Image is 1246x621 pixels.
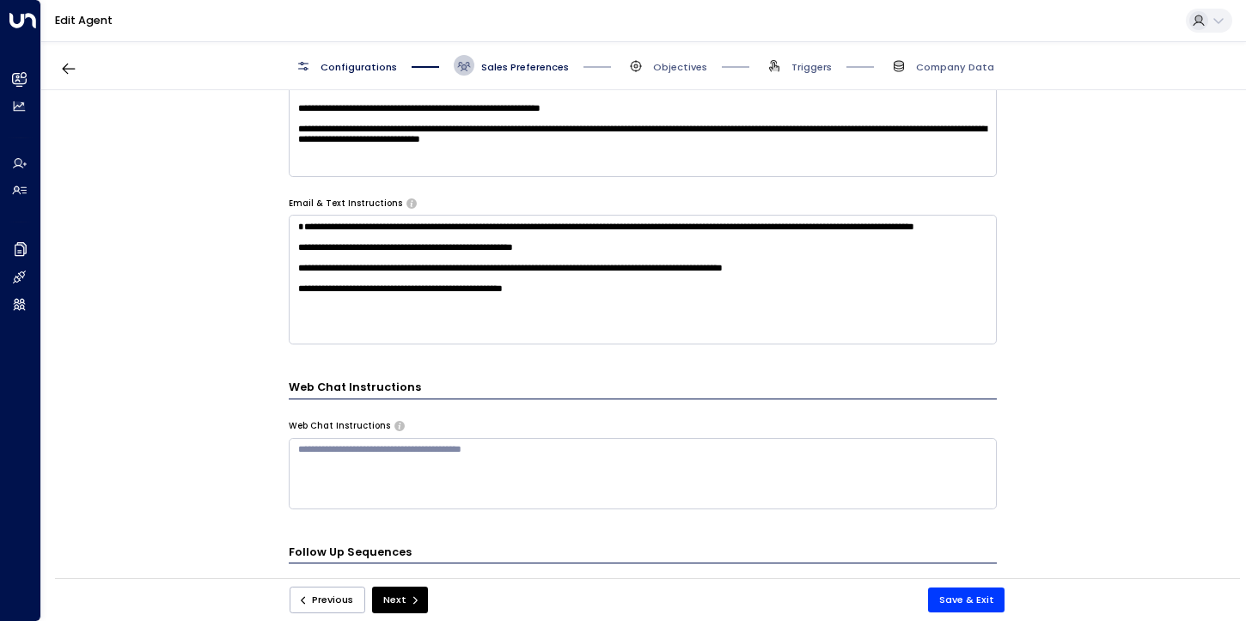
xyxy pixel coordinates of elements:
a: Edit Agent [55,13,113,27]
span: Company Data [916,60,994,74]
label: Email & Text Instructions [289,198,402,210]
span: Configurations [321,60,397,74]
span: Objectives [653,60,707,74]
span: Sales Preferences [481,60,569,74]
button: Next [372,587,428,613]
span: Triggers [791,60,832,74]
button: Provide any specific instructions you want the agent to follow only when responding to leads via ... [406,198,416,207]
h3: Web Chat Instructions [289,379,997,399]
button: Provide specific instructions for web chat conversations, such as tone, response style, informati... [394,421,404,429]
h3: Follow Up Sequences [289,544,997,563]
label: Web Chat Instructions [289,420,390,432]
button: Previous [290,587,365,613]
button: Save & Exit [928,588,1005,612]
